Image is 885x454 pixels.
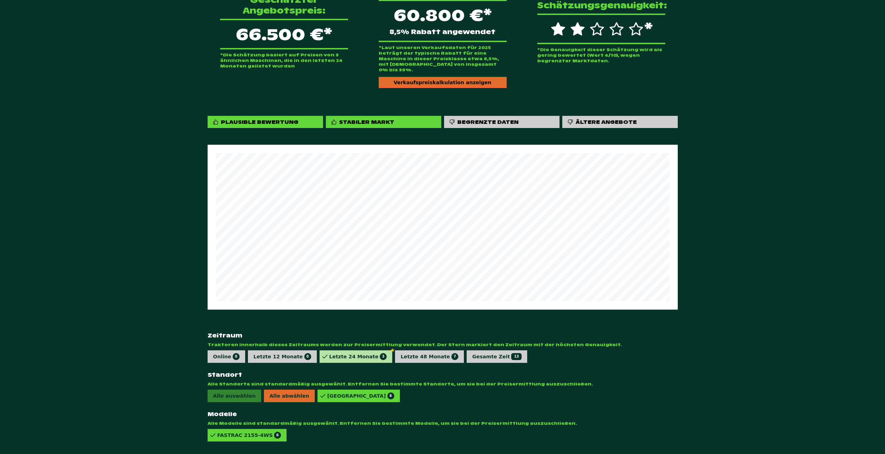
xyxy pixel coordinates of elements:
span: Alle Modelle sind standardmäßig ausgewählt. Entfernen Sie bestimmte Modelle, um sie bei der Preis... [208,421,678,426]
p: *Laut unseren Verkaufsdaten für 2025 beträgt der typische Rabatt für eine Maschine in dieser Prei... [379,45,507,73]
span: 13 [511,353,522,360]
div: Letzte 24 Monate [329,353,387,360]
span: 8,5% Rabatt angewendet [389,29,496,35]
p: *Die Schätzung basiert auf Preisen von 3 ähnlichen Maschinen, die in den letzten 24 Monaten gelis... [220,52,348,69]
span: 6 [274,432,281,439]
div: Online [213,353,240,360]
div: Ältere Angebote [562,116,678,128]
span: 7 [451,353,458,360]
div: Begrenzte Daten [444,116,560,128]
div: Gesamte Zeit [472,353,522,360]
p: *Die Genauigkeit dieser Schätzung wird als gering bewertet (Wert 4/10), wegen begrenzter Marktdaten. [537,47,665,64]
p: 66.500 €* [220,19,348,49]
strong: Zeitraum [208,332,678,339]
div: FASTRAC 2155-4WS [217,432,281,439]
div: Stabiler Markt [339,119,394,125]
strong: Standort [208,371,678,379]
span: 0 [233,353,240,360]
div: Stabiler Markt [326,116,441,128]
span: 3 [380,353,387,360]
span: 0 [304,353,311,360]
div: Plausible Bewertung [221,119,298,125]
div: Begrenzte Daten [457,119,518,125]
div: [GEOGRAPHIC_DATA] [327,392,394,399]
div: Ältere Angebote [576,119,637,125]
div: Plausible Bewertung [208,116,323,128]
span: Alle auswählen [208,390,261,402]
span: Alle Standorte sind standardmäßig ausgewählt. Entfernen Sie bestimmte Standorte, um sie bei der P... [208,381,678,387]
span: 6 [387,392,394,399]
div: Letzte 12 Monate [254,353,311,360]
span: Traktoren innerhalb dieses Zeitraums werden zur Preisermittlung verwendet. Der Stern markiert den... [208,342,678,348]
span: Alle abwählen [264,390,315,402]
strong: Modelle [208,411,678,418]
div: Letzte 48 Monate [401,353,458,360]
div: Verkaufspreiskalkulation anzeigen [379,77,507,88]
